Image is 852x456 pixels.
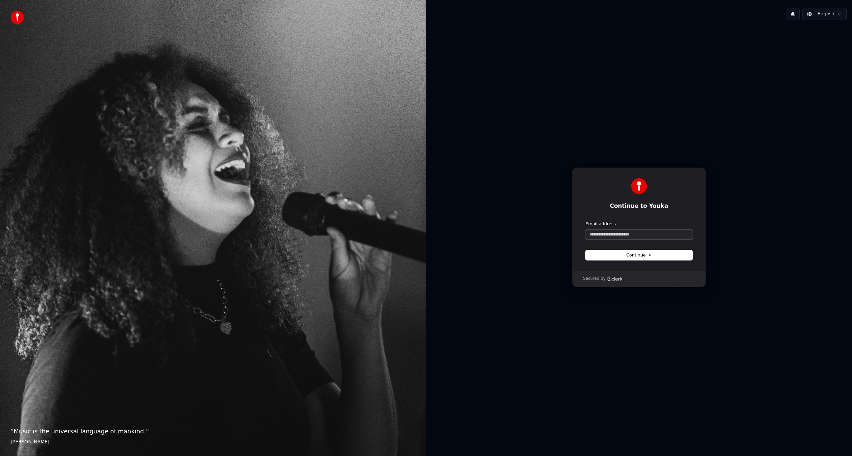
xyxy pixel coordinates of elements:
[631,178,647,194] img: Youka
[626,252,652,258] span: Continue
[11,427,415,436] p: “ Music is the universal language of mankind. ”
[585,250,693,260] button: Continue
[11,439,415,445] footer: [PERSON_NAME]
[585,221,616,227] label: Email address
[11,11,24,24] img: youka
[583,276,605,281] p: Secured by
[607,276,623,281] a: Clerk logo
[585,202,693,210] h1: Continue to Youka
